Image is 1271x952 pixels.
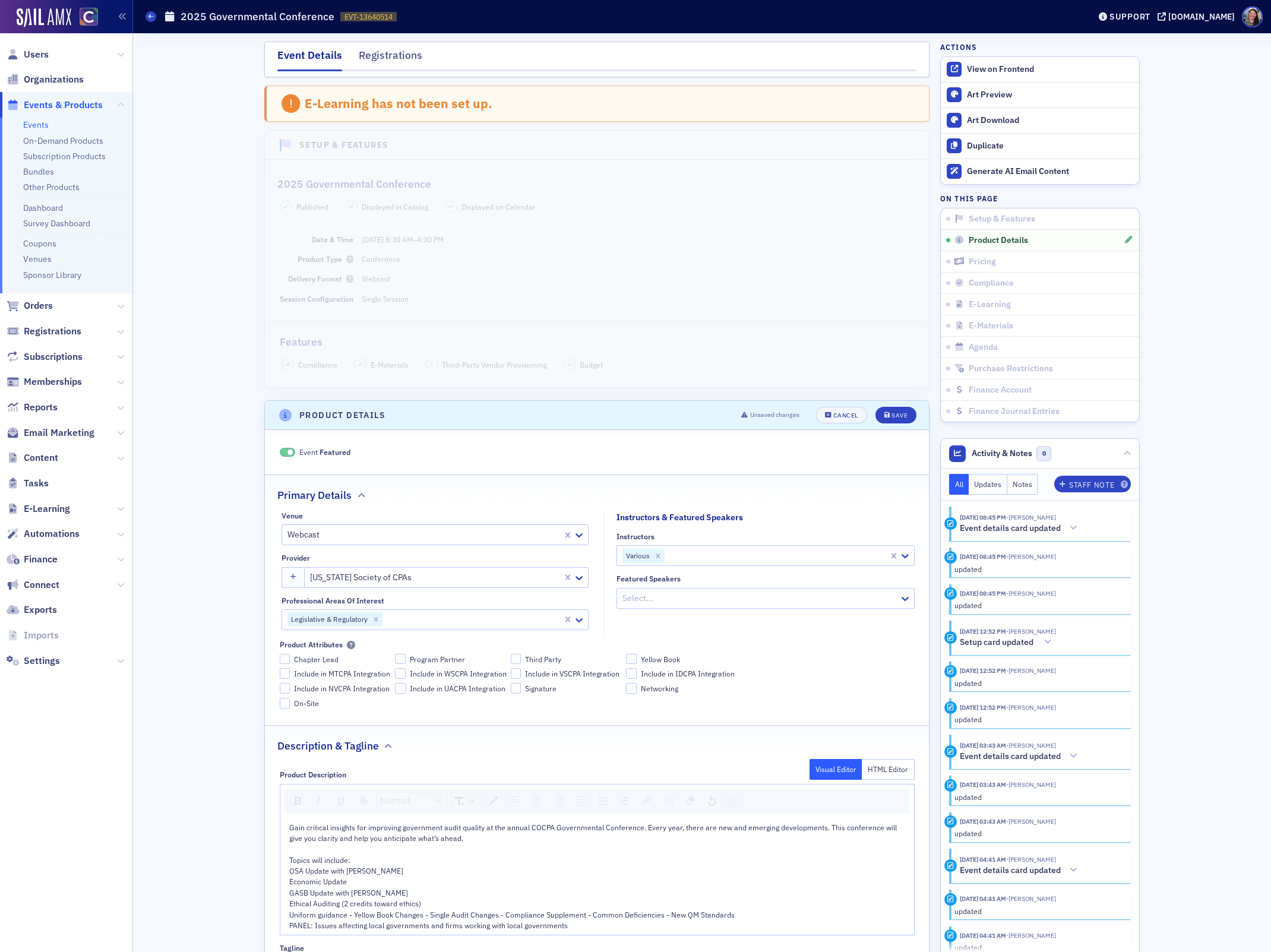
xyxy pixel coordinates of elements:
[941,57,1139,82] a: View on Frontend
[967,115,1133,126] div: Art Download
[622,549,652,563] div: Various
[504,792,592,810] div: rdw-textalign-control
[1054,476,1131,492] button: Staff Note
[24,654,60,668] span: Settings
[289,855,403,875] span: Topics will include: OSA Update with [PERSON_NAME]
[294,698,319,709] span: On-Site
[960,627,1006,635] time: 8/6/2025 12:52 PM
[23,270,81,280] a: Sponsor Library
[960,523,1061,534] h5: Event details card updated
[280,448,295,457] span: Featured
[17,8,71,27] img: SailAMX
[1158,12,1239,21] button: [DOMAIN_NAME]
[71,8,98,28] a: View Homepage
[1006,703,1056,711] span: Tiffany Carson
[941,107,1139,133] a: Art Download
[967,166,1133,177] div: Generate AI Email Content
[701,792,744,810] div: rdw-history-control
[277,176,431,192] h2: 2025 Governmental Conference
[7,350,83,363] a: Subscriptions
[355,793,372,809] div: Strikethrough
[616,532,655,541] div: Instructors
[24,527,80,540] span: Automations
[862,759,915,780] button: HTML Editor
[940,193,1140,204] h4: On this page
[395,683,507,694] label: Include in UACPA Integration
[23,166,54,177] a: Bundles
[280,654,391,665] label: Chapter Lead
[7,502,70,515] a: E-Learning
[299,139,388,151] h4: Setup & Features
[482,792,504,810] div: rdw-color-picker
[1006,666,1056,675] span: Tiffany Carson
[289,921,568,930] span: PANEL: Issues affecting local governments and firms working with local governments
[960,931,1006,940] time: 6/16/2025 04:41 AM
[1168,11,1235,22] div: [DOMAIN_NAME]
[280,334,323,350] h2: Features
[23,151,106,162] a: Subscription Products
[511,668,521,679] input: Include in VSCPA Integration
[395,654,406,665] input: Program Partner
[395,654,507,665] label: Program Partner
[289,877,347,886] span: Economic Update
[967,90,1133,100] div: Art Preview
[833,412,858,419] div: Cancel
[944,859,957,872] div: Activity
[282,511,303,520] div: Venue
[362,235,444,244] span: –
[362,294,409,303] span: Single Session
[277,48,342,71] div: Event Details
[377,793,447,809] a: Block Type
[960,865,1061,876] h5: Event details card updated
[371,359,409,370] span: E-Materials
[969,257,996,267] span: Pricing
[24,603,57,616] span: Exports
[1006,855,1056,864] span: Aiyana Scarborough
[288,274,353,283] span: Delivery Format
[944,745,957,758] div: Activity
[410,684,505,694] span: Include in UACPA Integration
[289,899,421,908] span: Ethical Auditing (2 credits toward ethics)
[652,549,665,563] div: Remove Various
[1006,741,1056,749] span: Aiyana Scarborough
[944,815,957,828] div: Update
[944,701,957,714] div: Update
[725,793,741,809] div: Redo
[954,678,1123,688] div: updated
[395,668,406,679] input: Include in WSCPA Integration
[511,668,622,679] label: Include in VSCPA Integration
[7,629,59,642] a: Imports
[626,668,738,679] label: Include in IDCPA Integration
[944,517,957,530] div: Activity
[810,759,862,780] button: Visual Editor
[23,203,63,213] a: Dashboard
[410,654,465,665] span: Program Partner
[380,794,410,808] span: Normal
[7,325,81,338] a: Registrations
[24,553,58,566] span: Finance
[960,552,1006,561] time: 8/14/2025 08:45 PM
[310,793,328,809] div: Italic
[617,793,633,809] div: Ordered
[24,99,103,112] span: Events & Products
[369,612,382,627] div: Remove Legislative & Regulatory
[289,888,408,897] span: GASB Update with [PERSON_NAME]
[660,793,677,809] div: Image
[280,770,346,779] div: Product Description
[7,73,84,86] a: Organizations
[24,350,83,363] span: Subscriptions
[960,741,1006,749] time: 8/4/2025 03:43 AM
[679,792,701,810] div: rdw-remove-control
[1006,513,1056,521] span: Tiffany Carson
[816,407,867,423] button: Cancel
[954,792,1123,802] div: updated
[24,629,59,642] span: Imports
[960,894,1006,903] time: 6/16/2025 04:41 AM
[7,451,58,464] a: Content
[280,683,391,694] label: Include in NVCPA Integration
[452,793,480,809] a: Font Size
[24,375,82,388] span: Memberships
[294,669,390,679] span: Include in MTCPA Integration
[181,10,334,24] h1: 2025 Governmental Conference
[1006,817,1056,826] span: Aiyana Scarborough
